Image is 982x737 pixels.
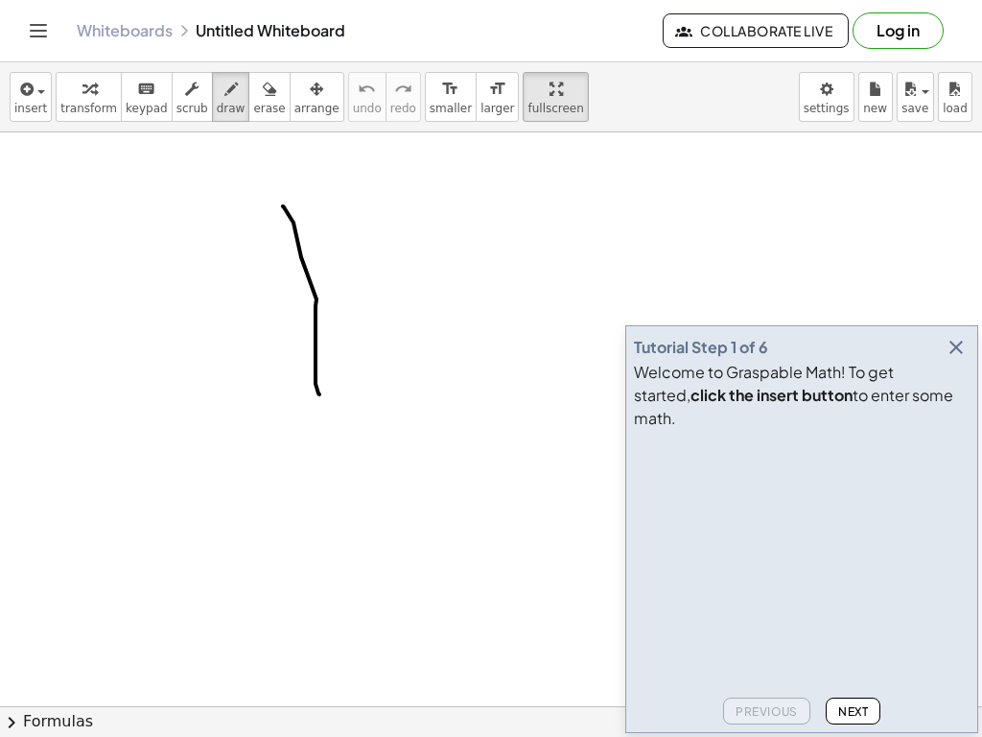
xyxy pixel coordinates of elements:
i: keyboard [137,78,155,101]
button: fullscreen [523,72,588,122]
span: new [863,102,887,115]
span: Next [838,704,868,719]
button: Next [826,698,880,725]
i: format_size [441,78,459,101]
button: transform [56,72,122,122]
span: fullscreen [527,102,583,115]
button: draw [212,72,250,122]
button: keyboardkeypad [121,72,173,122]
button: erase [248,72,290,122]
button: format_sizelarger [476,72,519,122]
span: transform [60,102,117,115]
button: format_sizesmaller [425,72,477,122]
span: load [943,102,968,115]
span: keypad [126,102,168,115]
span: settings [804,102,850,115]
span: save [901,102,928,115]
button: Collaborate Live [663,13,849,48]
button: Log in [853,12,944,49]
a: Whiteboards [77,21,173,40]
button: insert [10,72,52,122]
span: undo [353,102,382,115]
i: undo [358,78,376,101]
span: draw [217,102,245,115]
span: insert [14,102,47,115]
span: erase [253,102,285,115]
button: arrange [290,72,344,122]
span: arrange [294,102,339,115]
i: format_size [488,78,506,101]
button: save [897,72,934,122]
div: Tutorial Step 1 of 6 [634,336,768,359]
span: smaller [430,102,472,115]
button: settings [799,72,854,122]
button: Toggle navigation [23,15,54,46]
span: larger [480,102,514,115]
button: new [858,72,893,122]
i: redo [394,78,412,101]
div: Welcome to Graspable Math! To get started, to enter some math. [634,361,970,430]
b: click the insert button [690,385,853,405]
button: load [938,72,972,122]
span: scrub [176,102,208,115]
button: undoundo [348,72,386,122]
button: scrub [172,72,213,122]
span: Collaborate Live [679,22,832,39]
span: redo [390,102,416,115]
button: redoredo [386,72,421,122]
